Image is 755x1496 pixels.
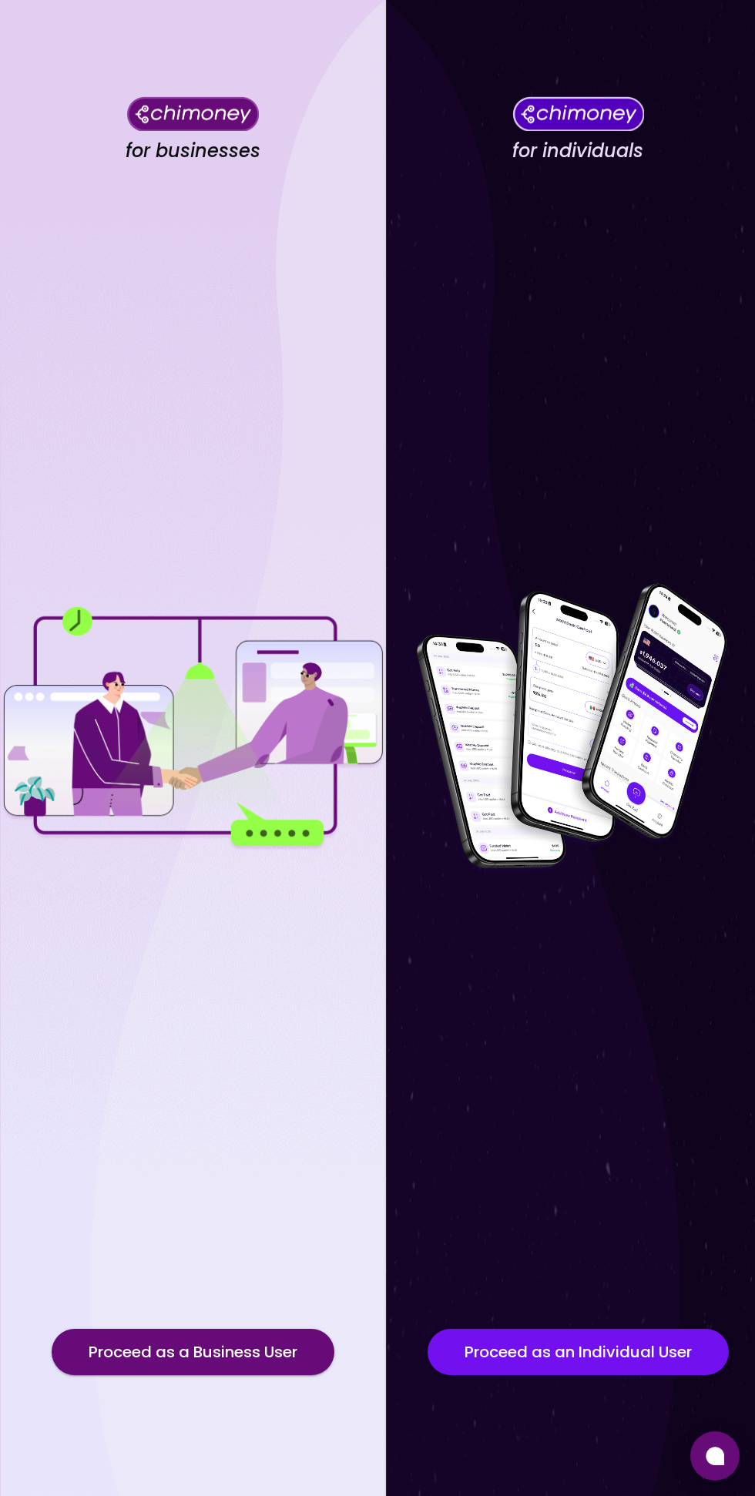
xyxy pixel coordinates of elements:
[512,139,643,163] h4: for individuals
[512,96,644,131] img: Chimoney for individuals
[127,96,259,131] img: Chimoney for businesses
[690,1431,740,1481] button: Open chat window
[428,1329,729,1375] button: Proceed as an Individual User
[52,1329,334,1375] button: Proceed as a Business User
[126,139,260,163] h4: for businesses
